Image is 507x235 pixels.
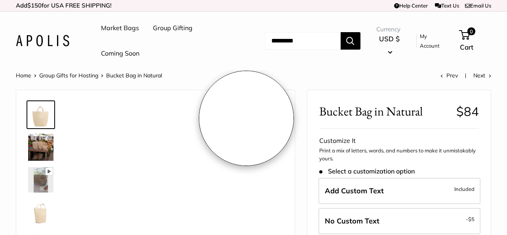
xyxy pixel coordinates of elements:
[460,43,473,51] span: Cart
[465,2,491,9] a: Email Us
[153,22,193,34] a: Group Gifting
[319,147,479,162] p: Print a mix of letters, words, and numbers to make it unmistakably yours.
[460,28,491,54] a: 0 Cart
[27,100,55,129] a: Bucket Bag in Natural
[473,72,491,79] a: Next
[466,214,475,224] span: -
[467,27,475,35] span: 0
[454,184,475,194] span: Included
[456,104,479,119] span: $84
[39,72,98,79] a: Group Gifts for Hosting
[101,22,139,34] a: Market Bags
[101,48,139,60] a: Coming Soon
[435,2,459,9] a: Text Us
[16,35,69,46] img: Apolis
[468,216,475,222] span: $5
[27,166,55,194] a: Bucket Bag in Natural
[341,32,360,50] button: Search
[319,135,479,147] div: Customize It
[27,2,42,9] span: $150
[27,197,55,226] a: Bucket Bag in Natural
[318,208,480,234] label: Leave Blank
[376,24,403,35] span: Currency
[27,132,55,162] a: Bucket Bag in Natural
[394,2,428,9] a: Help Center
[28,102,53,127] img: Bucket Bag in Natural
[16,72,31,79] a: Home
[319,104,450,119] span: Bucket Bag in Natural
[253,98,285,106] span: Best Seller
[325,216,379,225] span: No Custom Text
[28,167,53,193] img: Bucket Bag in Natural
[16,70,162,81] nav: Breadcrumb
[376,33,403,58] button: USD $
[440,72,458,79] a: Prev
[319,168,415,175] span: Select a customization option
[318,178,480,204] label: Add Custom Text
[106,72,162,79] span: Bucket Bag in Natural
[420,31,446,51] a: My Account
[325,186,384,195] span: Add Custom Text
[28,199,53,224] img: Bucket Bag in Natural
[379,35,400,43] span: USD $
[28,134,53,161] img: Bucket Bag in Natural
[265,32,341,50] input: Search...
